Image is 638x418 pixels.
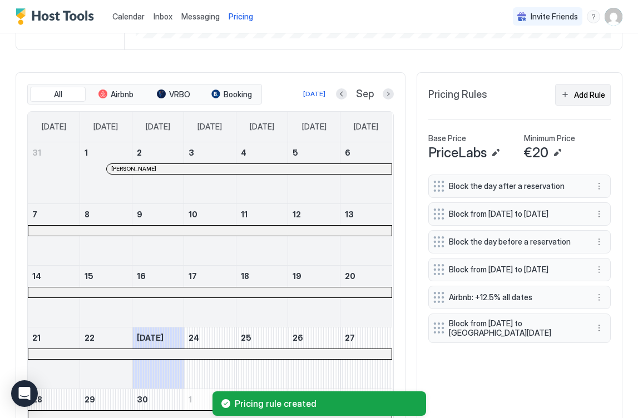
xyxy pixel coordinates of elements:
[592,207,606,221] button: More options
[85,271,93,281] span: 15
[574,89,605,101] div: Add Rule
[32,210,37,219] span: 7
[80,142,132,204] td: September 1, 2025
[236,327,288,348] a: September 25, 2025
[85,333,95,342] span: 22
[293,271,301,281] span: 19
[354,122,378,132] span: [DATE]
[236,142,288,163] a: September 4, 2025
[181,12,220,21] span: Messaging
[340,266,392,286] a: September 20, 2025
[80,203,132,265] td: September 8, 2025
[189,271,197,281] span: 17
[132,142,184,163] a: September 2, 2025
[16,8,99,25] div: Host Tools Logo
[88,87,144,102] button: Airbnb
[340,142,392,163] a: September 6, 2025
[82,112,129,142] a: Monday
[111,89,133,99] span: Airbnb
[146,122,170,132] span: [DATE]
[229,12,253,22] span: Pricing
[169,89,190,99] span: VRBO
[587,10,600,23] div: menu
[288,327,340,389] td: September 26, 2025
[531,12,578,22] span: Invite Friends
[184,142,236,204] td: September 3, 2025
[605,8,622,26] div: User profile
[301,87,327,101] button: [DATE]
[241,271,249,281] span: 18
[345,333,355,342] span: 27
[241,210,248,219] span: 11
[340,327,392,348] a: September 27, 2025
[132,327,184,348] a: September 23, 2025
[28,142,80,204] td: August 31, 2025
[592,321,606,335] button: More options
[28,327,80,389] td: September 21, 2025
[592,263,606,276] div: menu
[449,237,581,247] span: Block the day before a reservation
[345,210,354,219] span: 13
[293,333,303,342] span: 26
[80,327,132,389] td: September 22, 2025
[54,89,62,99] span: All
[428,133,466,143] span: Base Price
[27,84,262,105] div: tab-group
[184,204,236,225] a: September 10, 2025
[42,122,66,132] span: [DATE]
[592,291,606,304] button: More options
[592,321,606,335] div: menu
[184,327,236,348] a: September 24, 2025
[449,209,581,219] span: Block from [DATE] to [DATE]
[288,327,340,348] a: September 26, 2025
[189,210,197,219] span: 10
[28,203,80,265] td: September 7, 2025
[288,142,340,204] td: September 5, 2025
[204,87,259,102] button: Booking
[345,148,350,157] span: 6
[303,89,325,99] div: [DATE]
[224,89,252,99] span: Booking
[28,142,80,163] a: August 31, 2025
[137,333,164,342] span: [DATE]
[31,112,77,142] a: Sunday
[524,133,575,143] span: Minimum Price
[85,148,88,157] span: 1
[241,148,246,157] span: 4
[112,11,145,22] a: Calendar
[184,203,236,265] td: September 10, 2025
[32,333,41,342] span: 21
[184,142,236,163] a: September 3, 2025
[85,210,90,219] span: 8
[80,265,132,327] td: September 15, 2025
[340,204,392,225] a: September 13, 2025
[340,265,392,327] td: September 20, 2025
[189,148,194,157] span: 3
[340,142,392,204] td: September 6, 2025
[449,319,581,338] span: Block from [DATE] to [GEOGRAPHIC_DATA][DATE]
[80,266,132,286] a: September 15, 2025
[524,145,548,161] span: €20
[181,11,220,22] a: Messaging
[489,146,502,160] button: Edit
[236,204,288,225] a: September 11, 2025
[137,271,146,281] span: 16
[250,122,274,132] span: [DATE]
[555,84,611,106] button: Add Rule
[293,148,298,157] span: 5
[236,265,288,327] td: September 18, 2025
[291,112,338,142] a: Friday
[592,207,606,221] div: menu
[137,148,142,157] span: 2
[80,327,132,348] a: September 22, 2025
[28,266,80,286] a: September 14, 2025
[345,271,355,281] span: 20
[428,145,487,161] span: PriceLabs
[11,380,38,407] div: Open Intercom Messenger
[288,142,340,163] a: September 5, 2025
[428,88,487,101] span: Pricing Rules
[135,112,181,142] a: Tuesday
[154,11,172,22] a: Inbox
[132,204,184,225] a: September 9, 2025
[288,265,340,327] td: September 19, 2025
